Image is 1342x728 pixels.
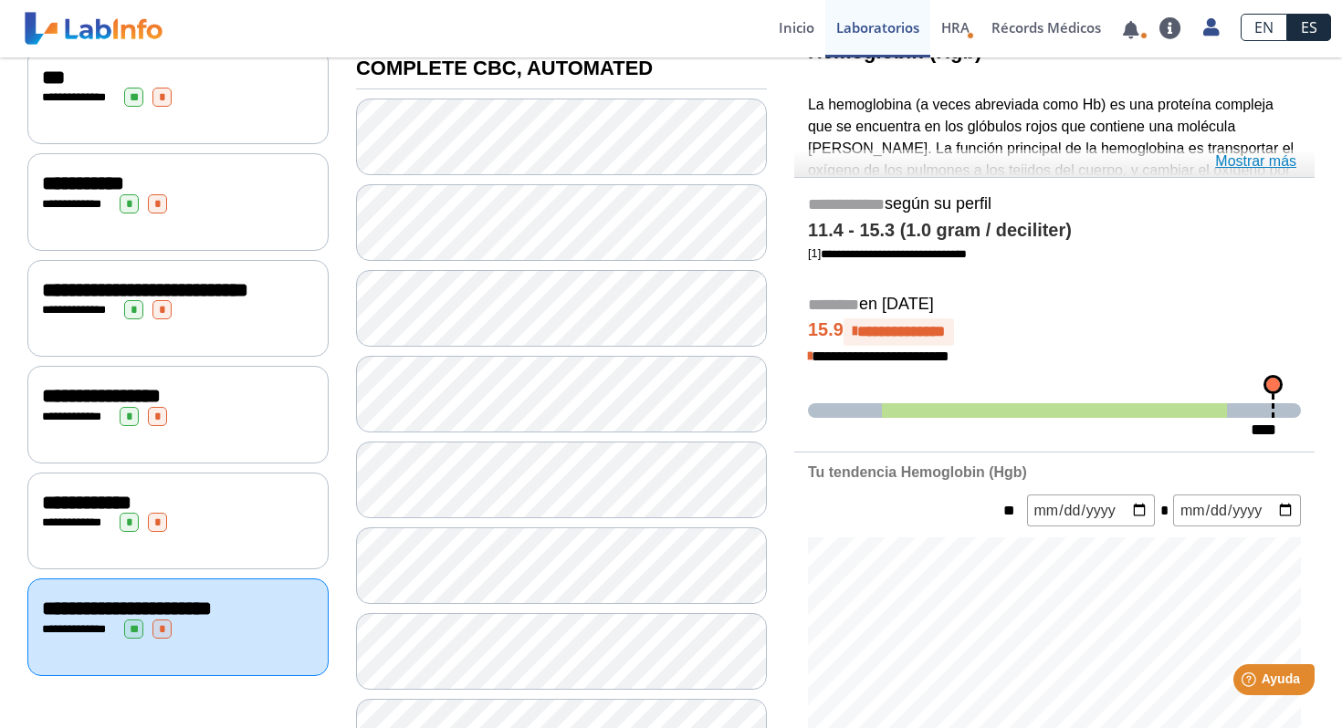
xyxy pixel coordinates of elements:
[1241,14,1287,41] a: EN
[356,57,653,79] b: COMPLETE CBC, AUTOMATED
[808,194,1301,215] h5: según su perfil
[808,295,1301,316] h5: en [DATE]
[941,18,970,36] span: HRA
[808,94,1301,268] p: La hemoglobina (a veces abreviada como Hb) es una proteína compleja que se encuentra en los glóbu...
[1173,494,1301,526] input: mm/dd/yyyy
[1179,657,1322,708] iframe: Help widget launcher
[1215,151,1296,172] a: Mostrar más
[808,464,1027,480] b: Tu tendencia Hemoglobin (Hgb)
[808,318,1301,346] h4: 15.9
[808,220,1301,242] h4: 11.4 - 15.3 (1.0 gram / deciliter)
[1287,14,1331,41] a: ES
[1027,494,1155,526] input: mm/dd/yyyy
[808,246,967,260] a: [1]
